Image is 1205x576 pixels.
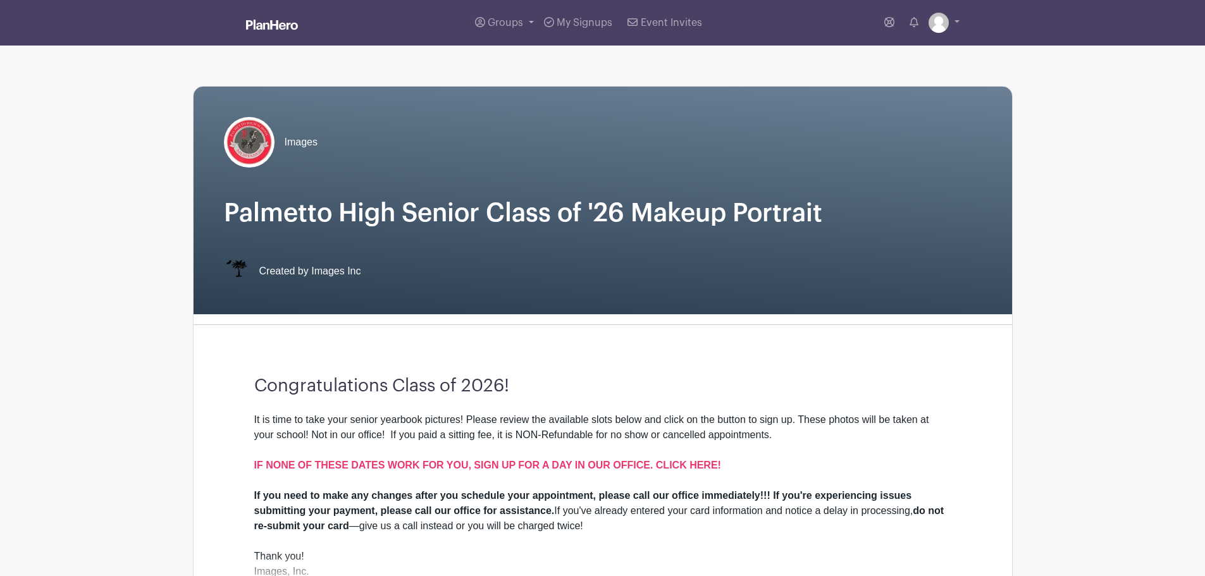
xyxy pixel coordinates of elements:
a: IF NONE OF THESE DATES WORK FOR YOU, SIGN UP FOR A DAY IN OUR OFFICE. CLICK HERE! [254,460,721,470]
img: default-ce2991bfa6775e67f084385cd625a349d9dcbb7a52a09fb2fda1e96e2d18dcdb.png [929,13,949,33]
img: logo_white-6c42ec7e38ccf1d336a20a19083b03d10ae64f83f12c07503d8b9e83406b4c7d.svg [246,20,298,30]
img: IMAGES%20logo%20transparenT%20PNG%20s.png [224,259,249,284]
span: Images [285,135,318,150]
div: Thank you! [254,549,951,564]
strong: If you need to make any changes after you schedule your appointment, please call our office immed... [254,490,912,516]
strong: do not re-submit your card [254,505,944,531]
div: If you've already entered your card information and notice a delay in processing, —give us a call... [254,488,951,534]
span: My Signups [557,18,612,28]
h3: Congratulations Class of 2026! [254,376,951,397]
span: Created by Images Inc [259,264,361,279]
h1: Palmetto High Senior Class of '26 Makeup Portrait [224,198,982,228]
div: It is time to take your senior yearbook pictures! Please review the available slots below and cli... [254,412,951,488]
span: Event Invites [641,18,702,28]
img: Palmetto.jpg [224,117,275,168]
span: Groups [488,18,523,28]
